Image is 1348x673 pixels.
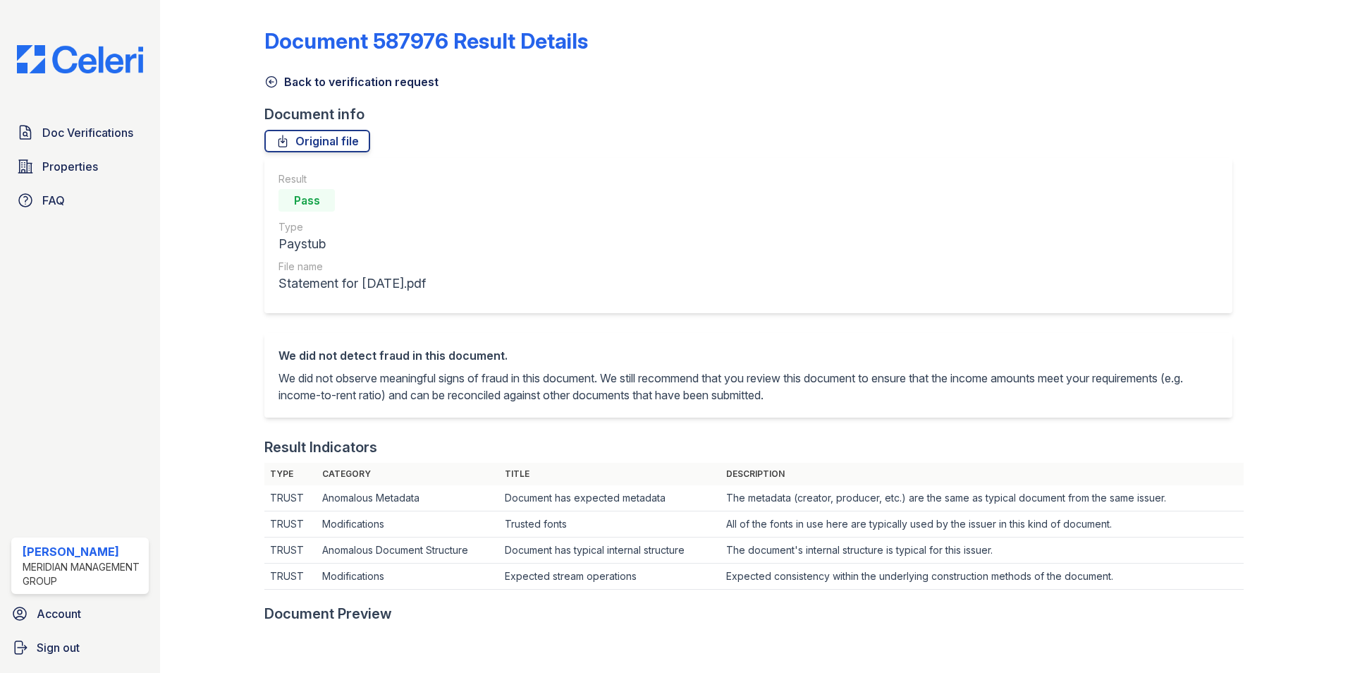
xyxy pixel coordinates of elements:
a: Account [6,600,154,628]
td: The metadata (creator, producer, etc.) are the same as typical document from the same issuer. [721,485,1244,511]
div: Type [278,220,426,234]
span: Properties [42,158,98,175]
td: Document has typical internal structure [499,538,721,564]
div: File name [278,260,426,274]
a: Doc Verifications [11,119,149,147]
a: Back to verification request [264,73,439,90]
div: Document Preview [264,604,392,624]
div: Pass [278,189,335,212]
span: FAQ [42,192,65,209]
th: Category [317,463,499,485]
td: TRUST [264,538,317,564]
td: Modifications [317,511,499,538]
div: Paystub [278,234,426,254]
td: Trusted fonts [499,511,721,538]
td: The document's internal structure is typical for this issuer. [721,538,1244,564]
div: Result [278,172,426,186]
a: FAQ [11,186,149,214]
td: Document has expected metadata [499,485,721,511]
a: Document 587976 Result Details [264,28,588,54]
td: Modifications [317,564,499,590]
th: Type [264,463,317,485]
div: Result Indicators [264,437,377,457]
a: Properties [11,152,149,181]
p: We did not observe meaningful signs of fraud in this document. We still recommend that you review... [278,370,1218,404]
td: TRUST [264,564,317,590]
a: Original file [264,130,370,152]
div: [PERSON_NAME] [23,543,143,560]
span: Sign out [37,639,80,656]
span: Doc Verifications [42,124,133,141]
td: Anomalous Document Structure [317,538,499,564]
div: Statement for [DATE].pdf [278,274,426,293]
td: TRUST [264,511,317,538]
img: CE_Logo_Blue-a8612792a0a2168367f1c8372b55b34899dd931a85d93a1a3d3e32e68fde9ad4.png [6,45,154,73]
td: Expected consistency within the underlying construction methods of the document. [721,564,1244,590]
td: TRUST [264,485,317,511]
div: Document info [264,104,1244,124]
th: Title [499,463,721,485]
span: Account [37,605,81,622]
a: Sign out [6,633,154,662]
div: Meridian Management Group [23,560,143,588]
div: We did not detect fraud in this document. [278,347,1218,364]
td: Anomalous Metadata [317,485,499,511]
td: Expected stream operations [499,564,721,590]
td: All of the fonts in use here are typically used by the issuer in this kind of document. [721,511,1244,538]
th: Description [721,463,1244,485]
